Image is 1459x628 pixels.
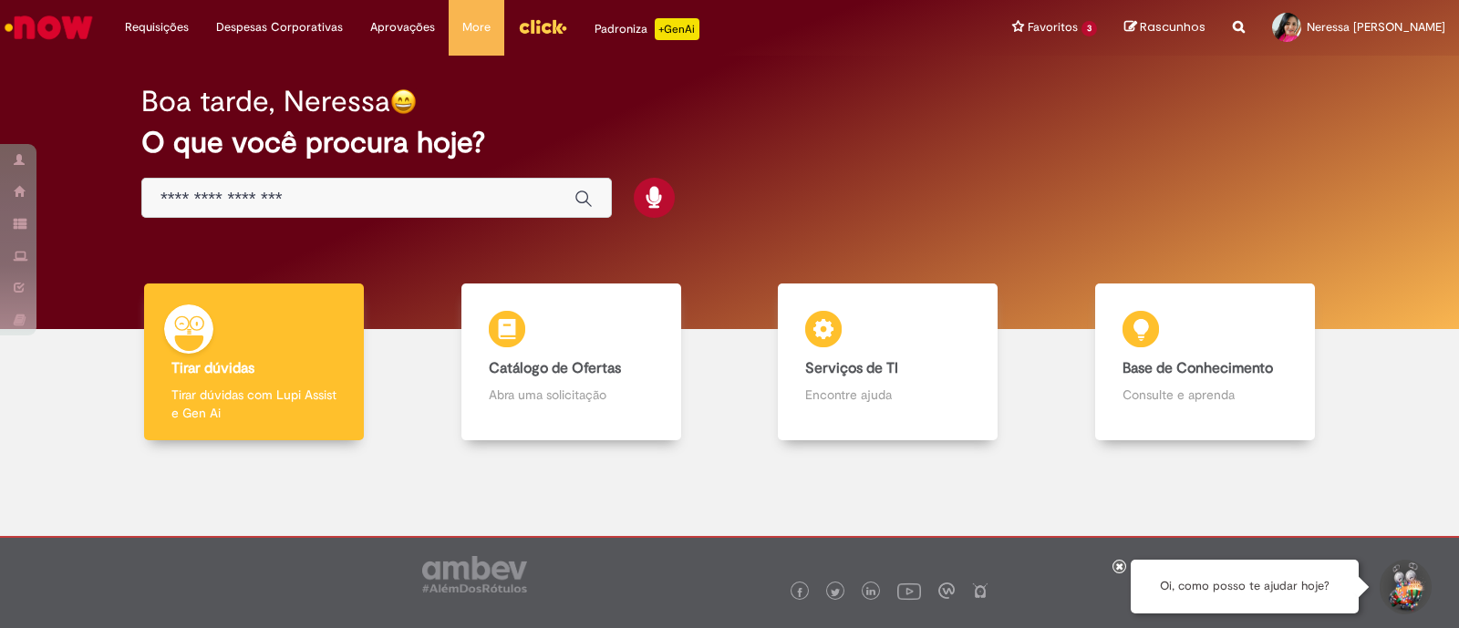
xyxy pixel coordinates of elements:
[938,582,955,599] img: logo_footer_workplace.png
[831,588,840,597] img: logo_footer_twitter.png
[1028,18,1078,36] span: Favoritos
[866,587,875,598] img: logo_footer_linkedin.png
[1123,386,1288,404] p: Consulte e aprenda
[489,359,621,377] b: Catálogo de Ofertas
[171,359,254,377] b: Tirar dúvidas
[390,88,417,115] img: happy-face.png
[1140,18,1205,36] span: Rascunhos
[171,386,336,422] p: Tirar dúvidas com Lupi Assist e Gen Ai
[413,283,730,441] a: Catálogo de Ofertas Abra uma solicitação
[422,556,527,592] img: logo_footer_ambev_rotulo_gray.png
[489,386,654,404] p: Abra uma solicitação
[897,579,921,602] img: logo_footer_youtube.png
[805,359,898,377] b: Serviços de TI
[1081,21,1097,36] span: 3
[141,127,1318,159] h2: O que você procura hoje?
[795,588,804,597] img: logo_footer_facebook.png
[518,13,567,40] img: click_logo_yellow_360x200.png
[370,18,435,36] span: Aprovações
[125,18,189,36] span: Requisições
[729,283,1047,441] a: Serviços de TI Encontre ajuda
[141,86,390,118] h2: Boa tarde, Neressa
[805,386,970,404] p: Encontre ajuda
[1377,560,1432,614] button: Iniciar Conversa de Suporte
[972,582,988,599] img: logo_footer_naosei.png
[595,18,699,40] div: Padroniza
[1124,19,1205,36] a: Rascunhos
[462,18,491,36] span: More
[1047,283,1364,441] a: Base de Conhecimento Consulte e aprenda
[655,18,699,40] p: +GenAi
[1307,19,1445,35] span: Neressa [PERSON_NAME]
[1131,560,1359,613] div: Oi, como posso te ajudar hoje?
[216,18,343,36] span: Despesas Corporativas
[1123,359,1273,377] b: Base de Conhecimento
[2,9,96,46] img: ServiceNow
[96,283,413,441] a: Tirar dúvidas Tirar dúvidas com Lupi Assist e Gen Ai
